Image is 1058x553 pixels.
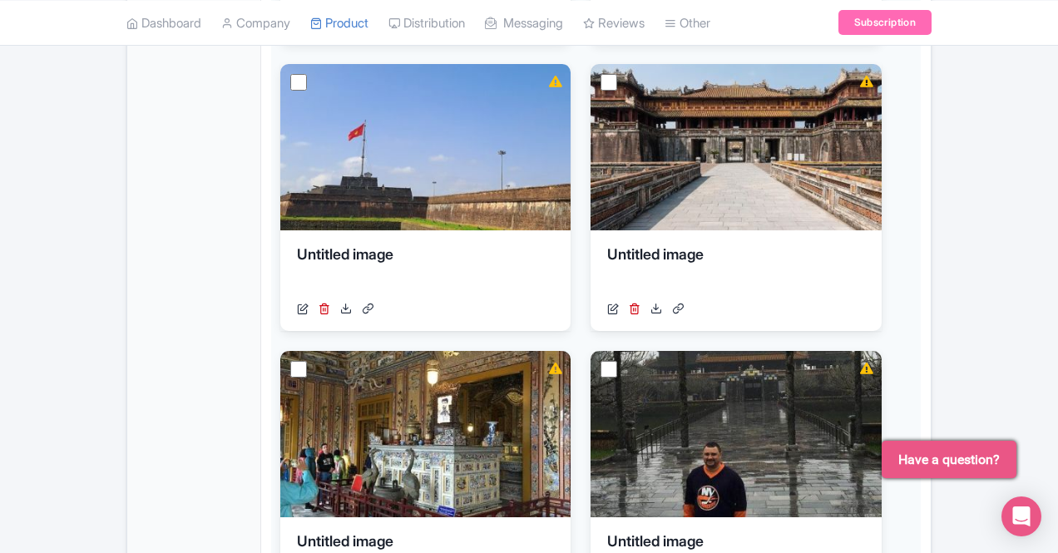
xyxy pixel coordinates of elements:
[607,244,864,294] div: Untitled image
[1001,496,1041,536] div: Open Intercom Messenger
[898,450,1000,470] span: Have a question?
[838,10,932,35] a: Subscription
[297,244,554,294] div: Untitled image
[882,441,1016,478] button: Have a question?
